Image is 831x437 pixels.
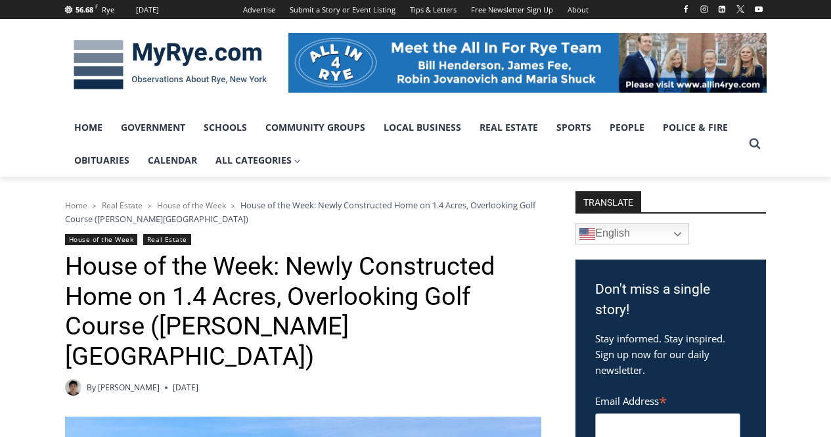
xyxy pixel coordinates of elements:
[65,198,541,225] nav: Breadcrumbs
[231,201,235,210] span: >
[65,234,138,245] a: House of the Week
[714,1,730,17] a: Linkedin
[288,33,767,92] img: All in for Rye
[112,111,194,144] a: Government
[374,111,470,144] a: Local Business
[194,111,256,144] a: Schools
[595,388,740,411] label: Email Address
[732,1,748,17] a: X
[148,201,152,210] span: >
[256,111,374,144] a: Community Groups
[595,279,746,321] h3: Don't miss a single story!
[579,226,595,242] img: en
[95,3,98,10] span: F
[65,379,81,396] img: Patel, Devan - bio cropped 200x200
[743,132,767,156] button: View Search Form
[575,191,641,212] strong: TRANSLATE
[696,1,712,17] a: Instagram
[65,199,535,224] span: House of the Week: Newly Constructed Home on 1.4 Acres, Overlooking Golf Course ([PERSON_NAME][GE...
[654,111,737,144] a: Police & Fire
[93,201,97,210] span: >
[751,1,767,17] a: YouTube
[65,379,81,396] a: Author image
[173,381,198,394] time: [DATE]
[547,111,600,144] a: Sports
[102,200,143,211] a: Real Estate
[65,144,139,177] a: Obituaries
[143,234,191,245] a: Real Estate
[65,111,112,144] a: Home
[470,111,547,144] a: Real Estate
[65,31,275,99] img: MyRye.com
[157,200,226,211] a: House of the Week
[76,5,93,14] span: 56.68
[65,200,87,211] a: Home
[139,144,206,177] a: Calendar
[65,111,743,177] nav: Primary Navigation
[600,111,654,144] a: People
[98,382,160,393] a: [PERSON_NAME]
[575,223,689,244] a: English
[595,331,746,378] p: Stay informed. Stay inspired. Sign up now for our daily newsletter.
[678,1,694,17] a: Facebook
[102,4,114,16] div: Rye
[65,252,541,371] h1: House of the Week: Newly Constructed Home on 1.4 Acres, Overlooking Golf Course ([PERSON_NAME][GE...
[206,144,310,177] a: All Categories
[87,381,96,394] span: By
[136,4,159,16] div: [DATE]
[215,153,301,168] span: All Categories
